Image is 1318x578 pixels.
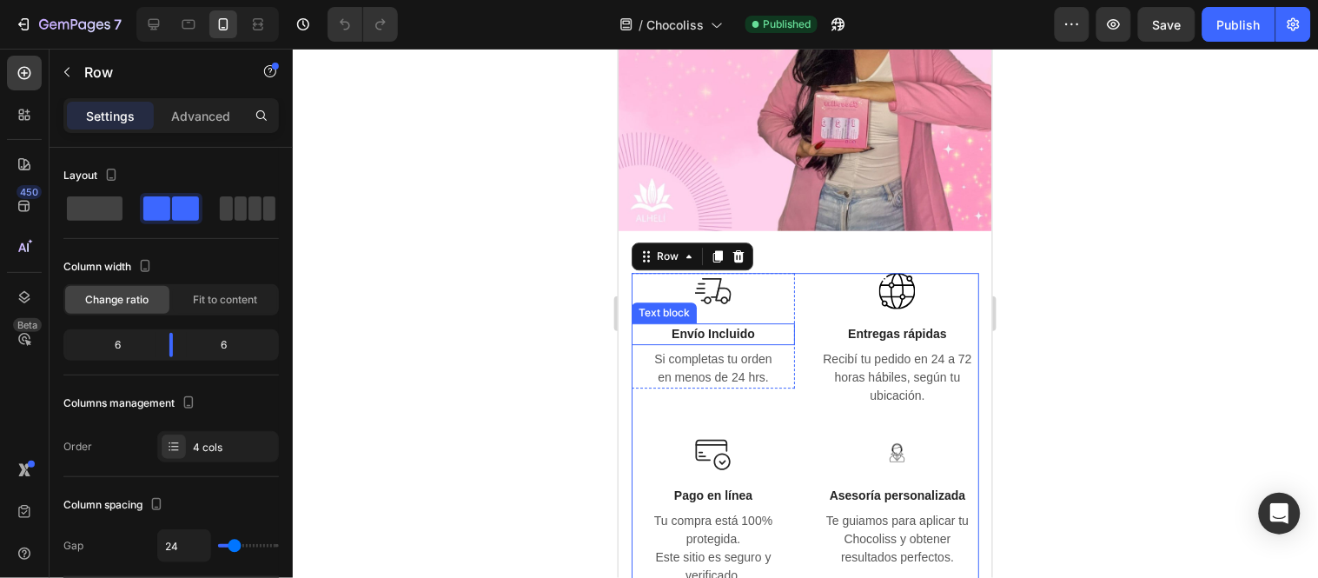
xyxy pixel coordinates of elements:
button: Save [1138,7,1195,42]
span: Change ratio [86,292,149,308]
div: Open Intercom Messenger [1259,493,1301,535]
span: Fit to content [193,292,257,308]
p: Advanced [171,107,230,125]
div: 4 cols [193,440,275,455]
div: Column spacing [63,494,167,517]
div: Order [63,439,92,455]
p: Row [84,62,232,83]
span: Published [763,17,811,32]
p: 7 [114,14,122,35]
div: Columns management [63,392,199,415]
p: Asesoría personalizada [199,438,359,456]
div: 6 [67,333,156,357]
p: Te guiamos para aplicar tu Chocoliss y obtener resultados perfectos. [199,463,359,518]
span: / [639,16,643,34]
iframe: Design area [619,49,992,578]
button: Publish [1202,7,1275,42]
p: Settings [86,107,135,125]
div: Undo/Redo [328,7,398,42]
div: Layout [63,164,122,188]
div: Publish [1217,16,1261,34]
span: Save [1153,17,1182,32]
img: Alt Image [261,386,297,422]
p: Este sitio es seguro y verificado. [15,500,175,536]
input: Auto [158,530,210,561]
div: 450 [17,185,42,199]
div: Row [35,200,63,216]
div: Beta [13,318,42,332]
div: Gap [63,538,83,554]
span: Chocoliss [646,16,704,34]
div: Column width [63,256,156,279]
div: 6 [187,333,275,357]
button: 7 [7,7,129,42]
